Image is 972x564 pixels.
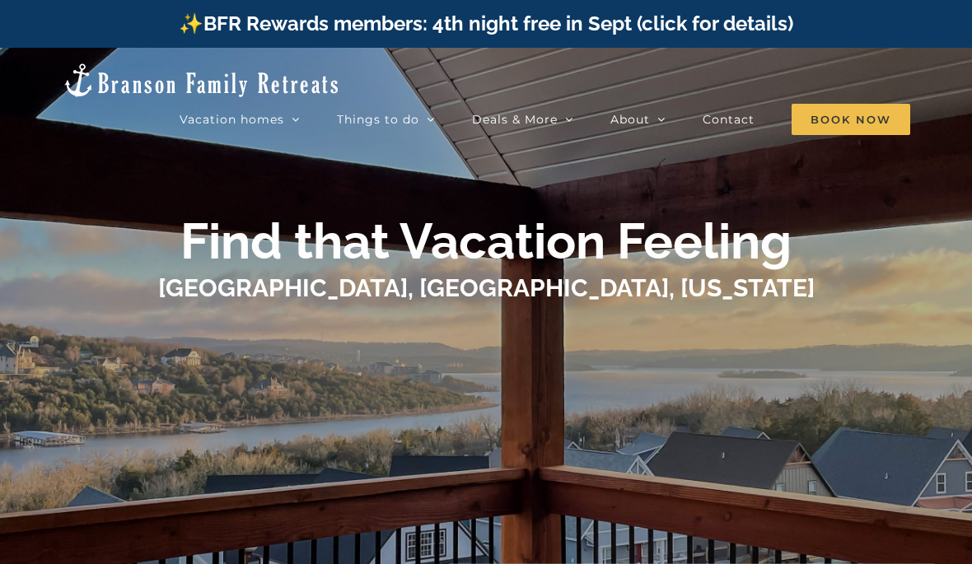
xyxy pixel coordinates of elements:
[179,12,793,35] a: ✨BFR Rewards members: 4th night free in Sept (click for details)
[472,114,558,125] span: Deals & More
[337,114,419,125] span: Things to do
[792,103,910,136] a: Book Now
[703,103,755,136] a: Contact
[180,103,910,136] nav: Main Menu
[180,114,284,125] span: Vacation homes
[62,62,341,99] img: Branson Family Retreats Logo
[610,103,666,136] a: About
[337,103,435,136] a: Things to do
[362,317,610,440] iframe: Branson Family Retreats - Opens on Book page - Availability/Property Search Widget
[180,212,792,270] b: Find that Vacation Feeling
[610,114,650,125] span: About
[472,103,573,136] a: Deals & More
[180,103,300,136] a: Vacation homes
[158,271,815,305] h1: [GEOGRAPHIC_DATA], [GEOGRAPHIC_DATA], [US_STATE]
[703,114,755,125] span: Contact
[792,104,910,135] span: Book Now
